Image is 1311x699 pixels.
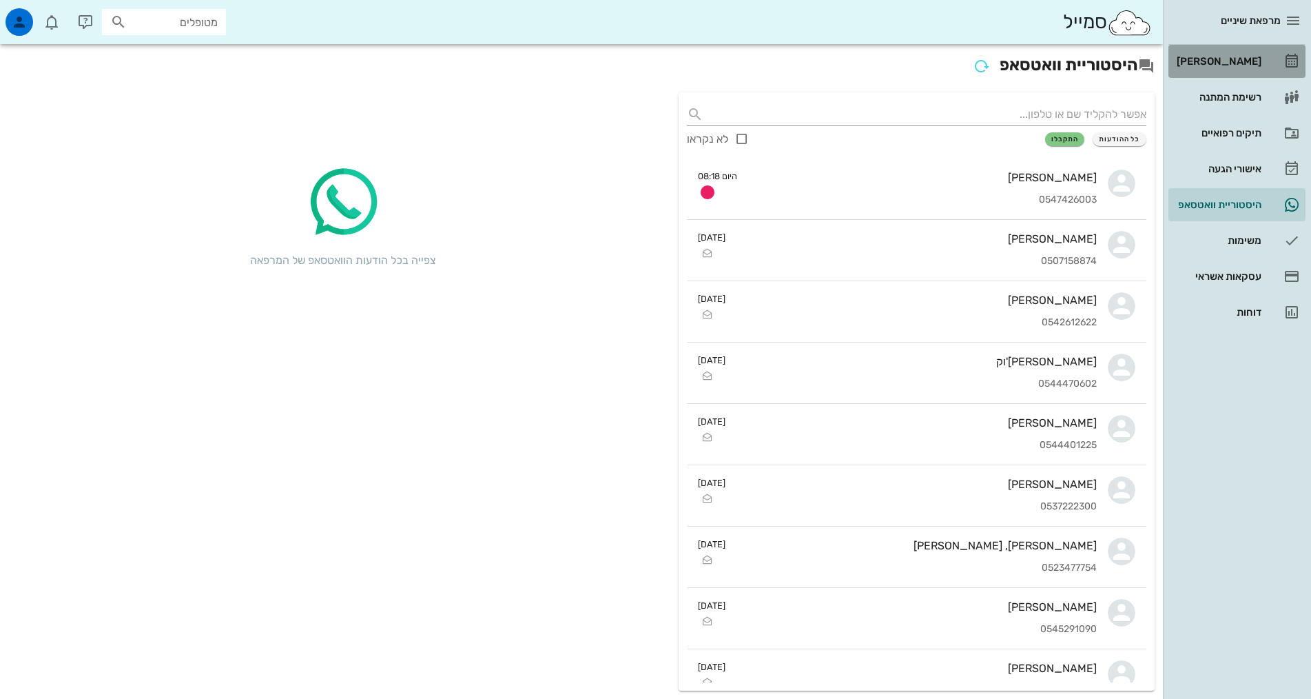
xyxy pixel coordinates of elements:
[698,354,725,367] small: [DATE]
[1063,8,1152,37] div: סמייל
[709,103,1146,125] input: אפשר להקליד שם או טלפון...
[1168,224,1305,257] a: משימות
[1099,135,1140,143] span: כל ההודעות
[748,171,1097,184] div: [PERSON_NAME]
[41,11,49,19] span: תג
[1107,9,1152,37] img: SmileCloud logo
[1168,45,1305,78] a: [PERSON_NAME]
[736,232,1097,245] div: [PERSON_NAME]
[736,317,1097,329] div: 0542612622
[1051,135,1078,143] span: התקבלו
[736,624,1097,636] div: 0545291090
[1174,271,1261,282] div: עסקאות אשראי
[736,294,1097,307] div: [PERSON_NAME]
[698,599,725,612] small: [DATE]
[736,662,1097,675] div: [PERSON_NAME]
[1174,163,1261,174] div: אישורי הגעה
[698,660,725,673] small: [DATE]
[736,416,1097,429] div: [PERSON_NAME]
[1174,56,1261,67] div: [PERSON_NAME]
[1174,199,1261,210] div: היסטוריית וואטסאפ
[240,252,446,269] div: צפייה בכל הודעות הוואטסאפ של המרפאה
[698,231,725,244] small: [DATE]
[736,539,1097,552] div: [PERSON_NAME], [PERSON_NAME]
[736,355,1097,368] div: [PERSON_NAME]'וק
[698,415,725,428] small: [DATE]
[1168,81,1305,114] a: רשימת המתנה
[748,194,1097,206] div: 0547426003
[736,440,1097,452] div: 0544401225
[1168,296,1305,329] a: דוחות
[736,600,1097,614] div: [PERSON_NAME]
[1168,152,1305,185] a: אישורי הגעה
[736,501,1097,513] div: 0537222300
[1168,188,1305,221] a: היסטוריית וואטסאפ
[698,292,725,305] small: [DATE]
[1093,132,1146,146] button: כל ההודעות
[1174,235,1261,246] div: משימות
[736,378,1097,390] div: 0544470602
[1174,92,1261,103] div: רשימת המתנה
[687,132,728,146] div: לא נקראו
[698,538,725,551] small: [DATE]
[1168,260,1305,293] a: עסקאות אשראי
[698,476,725,489] small: [DATE]
[8,52,1155,79] h2: היסטוריית וואטסאפ
[1168,116,1305,150] a: תיקים רפואיים
[1045,132,1084,146] button: התקבלו
[302,161,384,244] img: whatsapp-icon.2ee8d5f3.png
[736,256,1097,267] div: 0507158874
[736,563,1097,574] div: 0523477754
[1174,128,1261,139] div: תיקים רפואיים
[698,170,737,183] small: היום 08:18
[1174,307,1261,318] div: דוחות
[736,478,1097,491] div: [PERSON_NAME]
[1221,14,1281,27] span: מרפאת שיניים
